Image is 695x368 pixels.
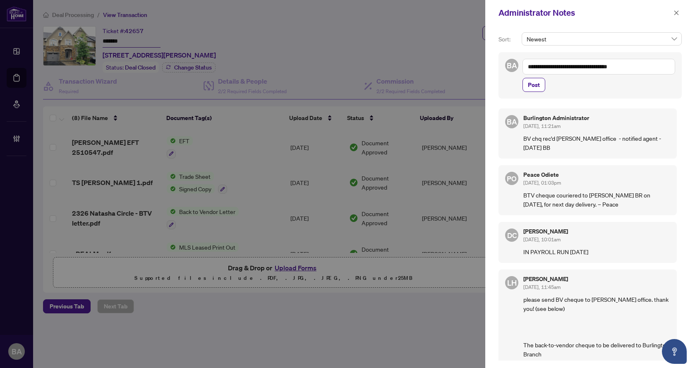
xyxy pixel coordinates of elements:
[523,228,670,234] h5: [PERSON_NAME]
[507,116,517,127] span: BA
[662,339,687,364] button: Open asap
[523,276,670,282] h5: [PERSON_NAME]
[528,78,540,91] span: Post
[507,60,517,71] span: BA
[498,35,518,44] p: Sort:
[523,172,670,178] h5: Peace Odiete
[507,173,516,184] span: PO
[498,7,671,19] div: Administrator Notes
[523,295,670,358] p: please send BV cheque to [PERSON_NAME] office. thank you! (see below) The back-to-vendor cheque t...
[523,123,561,129] span: [DATE], 11:21am
[523,190,670,209] p: BTV cheque couriered to [PERSON_NAME] BR on [DATE], for next day delivery. – Peace
[507,229,517,241] span: DC
[523,115,670,121] h5: Burlington Administrator
[522,78,545,92] button: Post
[523,134,670,152] p: BV chq rec'd [PERSON_NAME] office - notified agent - [DATE] BB
[523,236,561,243] span: [DATE], 10:01am
[523,284,561,290] span: [DATE], 11:45am
[673,10,679,16] span: close
[523,180,561,186] span: [DATE], 01:03pm
[523,247,670,256] p: IN PAYROLL RUN [DATE]
[507,277,517,289] span: LH
[527,33,677,45] span: Newest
